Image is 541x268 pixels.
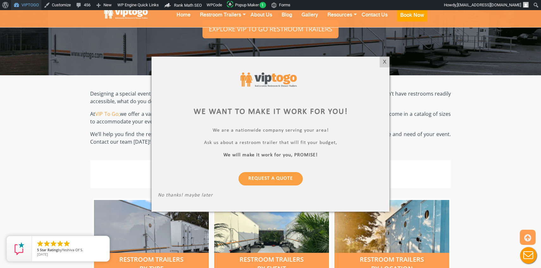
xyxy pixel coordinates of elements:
[37,248,104,252] span: by
[37,252,48,257] span: [DATE]
[239,172,303,185] a: Request a Quote
[56,240,64,247] li: 
[174,3,202,8] span: Rank Math SEO
[158,127,383,134] p: We are a nationwide company serving your area!
[223,152,318,157] b: We will make it work for you, PROMISE!
[43,240,51,247] li: 
[158,106,383,118] div: We want to make it work for you!
[380,57,389,67] div: X
[63,240,71,247] li: 
[13,242,26,255] img: Review Rating
[259,2,266,8] span: 1
[158,140,383,147] p: Ask us about a restroom trailer that will fit your budget,
[62,247,83,252] span: Yeshiva Of S.
[240,72,297,87] img: viptogo logo
[516,243,541,268] button: Live Chat
[158,192,383,199] p: No thanks! maybe later
[36,240,44,247] li: 
[457,3,521,7] span: [EMAIL_ADDRESS][DOMAIN_NAME]
[50,240,57,247] li: 
[40,247,58,252] span: Star Rating
[37,247,39,252] span: 5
